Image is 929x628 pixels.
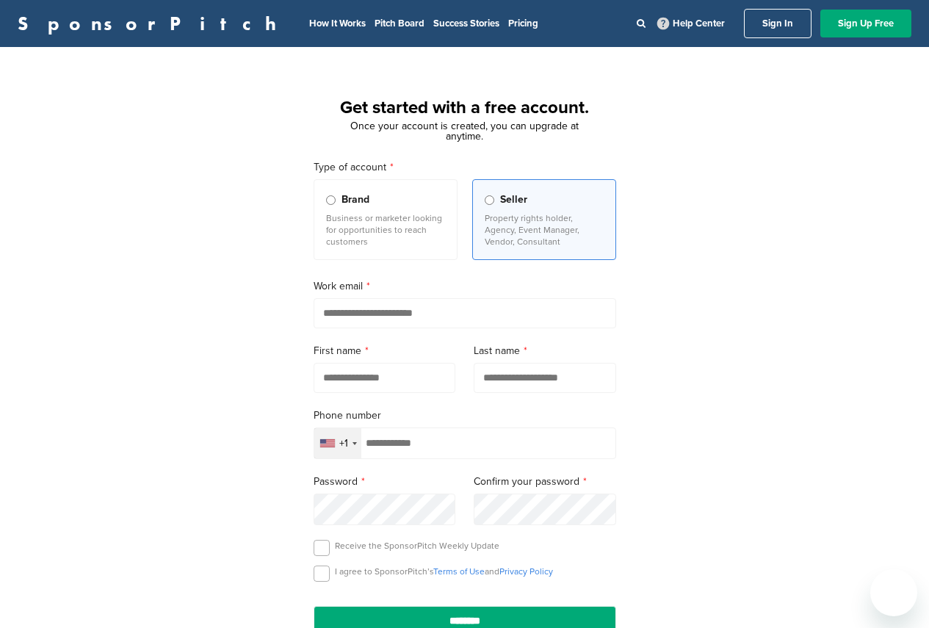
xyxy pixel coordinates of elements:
[314,159,616,176] label: Type of account
[744,9,811,38] a: Sign In
[18,14,286,33] a: SponsorPitch
[335,540,499,552] p: Receive the SponsorPitch Weekly Update
[508,18,538,29] a: Pricing
[870,569,917,616] iframe: Button to launch messaging window
[820,10,911,37] a: Sign Up Free
[433,18,499,29] a: Success Stories
[375,18,424,29] a: Pitch Board
[474,474,616,490] label: Confirm your password
[341,192,369,208] span: Brand
[314,343,456,359] label: First name
[326,195,336,205] input: Brand Business or marketer looking for opportunities to reach customers
[314,474,456,490] label: Password
[314,408,616,424] label: Phone number
[314,278,616,295] label: Work email
[326,212,445,248] p: Business or marketer looking for opportunities to reach customers
[296,95,634,121] h1: Get started with a free account.
[499,566,553,577] a: Privacy Policy
[474,343,616,359] label: Last name
[500,192,527,208] span: Seller
[485,195,494,205] input: Seller Property rights holder, Agency, Event Manager, Vendor, Consultant
[433,566,485,577] a: Terms of Use
[339,438,348,449] div: +1
[335,566,553,577] p: I agree to SponsorPitch’s and
[350,120,579,142] span: Once your account is created, you can upgrade at anytime.
[654,15,728,32] a: Help Center
[314,428,361,458] div: Selected country
[485,212,604,248] p: Property rights holder, Agency, Event Manager, Vendor, Consultant
[309,18,366,29] a: How It Works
